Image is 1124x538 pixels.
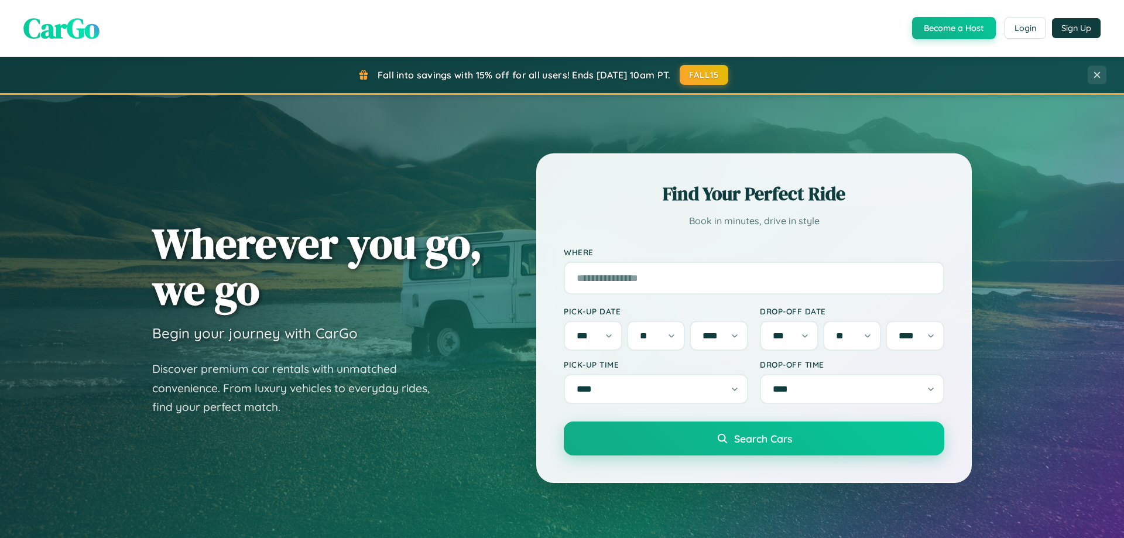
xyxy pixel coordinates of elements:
label: Drop-off Date [760,306,944,316]
span: Search Cars [734,432,792,445]
button: Search Cars [564,422,944,455]
label: Where [564,247,944,257]
h2: Find Your Perfect Ride [564,181,944,207]
button: Become a Host [912,17,996,39]
button: Login [1005,18,1046,39]
label: Drop-off Time [760,359,944,369]
h1: Wherever you go, we go [152,220,482,313]
span: Fall into savings with 15% off for all users! Ends [DATE] 10am PT. [378,69,671,81]
h3: Begin your journey with CarGo [152,324,358,342]
label: Pick-up Time [564,359,748,369]
button: Sign Up [1052,18,1101,38]
p: Discover premium car rentals with unmatched convenience. From luxury vehicles to everyday rides, ... [152,359,445,417]
button: FALL15 [680,65,729,85]
span: CarGo [23,9,100,47]
p: Book in minutes, drive in style [564,213,944,229]
label: Pick-up Date [564,306,748,316]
